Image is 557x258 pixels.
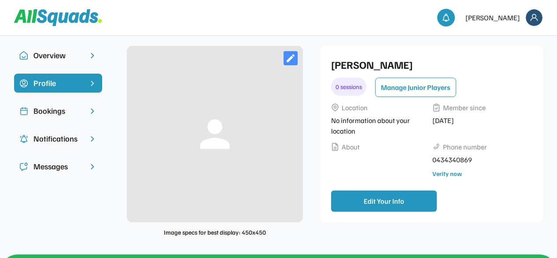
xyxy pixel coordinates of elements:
[432,154,528,165] div: 0434340869
[375,78,456,97] button: Manage Junior Players
[331,143,339,151] img: Vector%2014.svg
[88,51,97,60] img: chevron-right.svg
[331,56,528,72] div: [PERSON_NAME]
[88,107,97,116] img: chevron-right.svg
[33,161,83,172] div: Messages
[432,169,462,178] div: Verify now
[342,142,360,152] div: About
[432,115,528,126] div: [DATE]
[331,191,437,212] button: Edit Your Info
[342,102,368,113] div: Location
[442,13,450,22] img: bell-03%20%281%29.svg
[33,105,83,117] div: Bookings
[19,51,28,60] img: Icon%20copy%2010.svg
[443,102,486,113] div: Member since
[193,112,237,156] button: person
[331,104,339,112] img: Vector%2011.svg
[88,79,97,88] img: chevron-right%20copy%203.svg
[19,79,28,88] img: Icon%20copy%2015.svg
[33,133,83,145] div: Notifications
[331,78,366,96] div: 0 sessions
[164,228,266,237] div: Image specs for best display: 450x450
[33,77,83,89] div: Profile
[19,162,28,171] img: Icon%20copy%205.svg
[526,9,542,26] img: Frame%2018.svg
[443,142,487,152] div: Phone number
[19,107,28,116] img: Icon%20copy%202.svg
[432,104,440,112] img: Vector%2013.svg
[33,49,83,61] div: Overview
[331,115,427,136] div: No information about your location
[88,162,97,171] img: chevron-right.svg
[88,135,97,143] img: chevron-right.svg
[19,135,28,143] img: Icon%20copy%204.svg
[465,12,520,23] div: [PERSON_NAME]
